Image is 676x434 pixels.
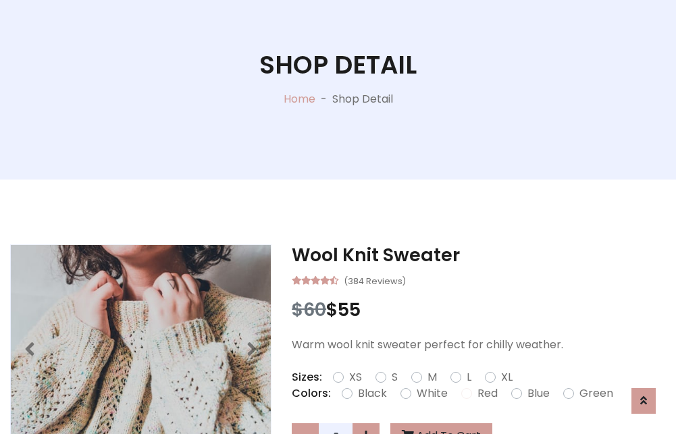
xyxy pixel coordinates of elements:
p: Colors: [292,385,331,402]
label: Green [579,385,613,402]
label: L [467,369,471,385]
label: M [427,369,437,385]
label: Red [477,385,498,402]
p: Shop Detail [332,91,393,107]
label: White [417,385,448,402]
span: $60 [292,297,326,322]
small: (384 Reviews) [344,272,406,288]
a: Home [284,91,315,107]
p: Sizes: [292,369,322,385]
h3: Wool Knit Sweater [292,244,666,266]
label: Blue [527,385,550,402]
p: - [315,91,332,107]
h3: $ [292,299,666,321]
label: Black [358,385,387,402]
p: Warm wool knit sweater perfect for chilly weather. [292,337,666,353]
h1: Shop Detail [259,50,417,80]
label: XL [501,369,513,385]
label: XS [349,369,362,385]
label: S [392,369,398,385]
span: 55 [338,297,361,322]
